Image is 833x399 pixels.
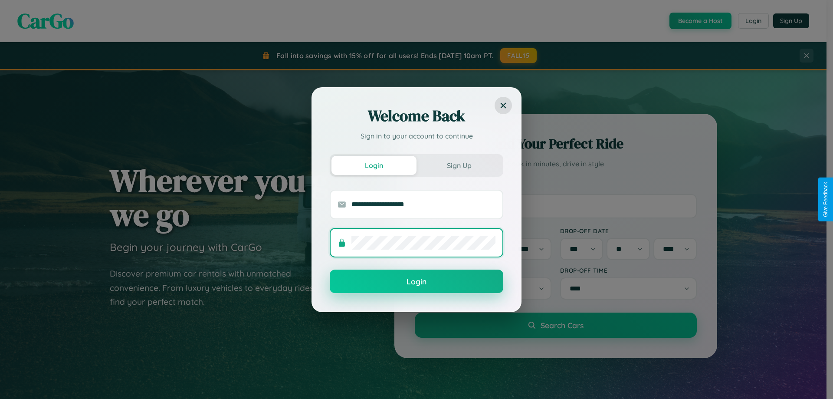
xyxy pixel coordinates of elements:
div: Give Feedback [823,182,829,217]
button: Sign Up [416,156,502,175]
button: Login [331,156,416,175]
p: Sign in to your account to continue [330,131,503,141]
h2: Welcome Back [330,106,503,126]
button: Login [330,270,503,293]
